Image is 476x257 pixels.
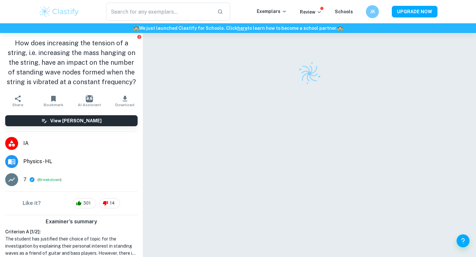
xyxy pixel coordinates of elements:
h6: Criterion A [ 1 / 2 ]: [5,228,138,235]
p: 7 [23,176,27,184]
p: Review [300,8,322,16]
h6: View [PERSON_NAME] [50,117,102,124]
button: Download [107,92,143,110]
h6: Like it? [23,199,41,207]
span: AI Assistant [78,103,101,107]
p: Exemplars [257,8,287,15]
div: 301 [73,198,96,208]
span: IA [23,140,138,147]
a: here [237,26,247,31]
span: Share [12,103,23,107]
h6: We just launched Clastify for Schools. Click to learn how to become a school partner. [1,25,475,32]
h6: JK [369,8,376,15]
span: Bookmark [44,103,63,107]
button: Help and Feedback [457,234,470,247]
button: Bookmark [36,92,71,110]
span: Physics - HL [23,158,138,165]
span: 🏫 [337,26,343,31]
button: AI Assistant [72,92,107,110]
span: 301 [80,200,94,207]
span: Download [115,103,134,107]
button: JK [366,5,379,18]
span: ( ) [38,177,62,183]
a: Schools [335,9,353,14]
img: AI Assistant [86,95,93,102]
span: 🏫 [133,26,139,31]
button: Breakdown [39,177,60,183]
span: 14 [106,200,118,207]
img: Clastify logo [39,5,80,18]
h1: The student has justified their choice of topic for the investigation by explaining their persona... [5,235,138,257]
h6: Examiner's summary [3,218,140,226]
button: Report issue [137,34,142,39]
button: UPGRADE NOW [392,6,437,17]
img: Clastify logo [294,58,325,89]
button: View [PERSON_NAME] [5,115,138,126]
div: 14 [99,198,120,208]
input: Search for any exemplars... [106,3,212,21]
h1: How does increasing the tension of a string, i.e. increasing the mass hanging on the string, have... [5,38,138,87]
